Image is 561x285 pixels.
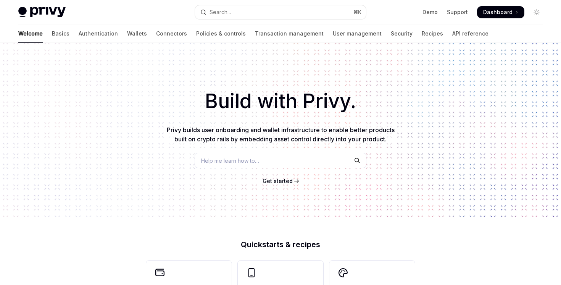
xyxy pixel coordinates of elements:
a: Get started [263,177,293,185]
a: Recipes [422,24,443,43]
a: Transaction management [255,24,324,43]
span: ⌘ K [353,9,361,15]
div: Search... [210,8,231,17]
span: Help me learn how to… [201,157,259,165]
a: Demo [422,8,438,16]
span: Dashboard [483,8,513,16]
a: Welcome [18,24,43,43]
button: Toggle dark mode [530,6,543,18]
span: Get started [263,178,293,184]
h2: Quickstarts & recipes [146,241,415,248]
span: Privy builds user onboarding and wallet infrastructure to enable better products built on crypto ... [167,126,395,143]
h1: Build with Privy. [12,86,549,116]
a: Authentication [79,24,118,43]
a: Policies & controls [196,24,246,43]
a: Security [391,24,413,43]
a: Basics [52,24,69,43]
button: Open search [195,5,366,19]
a: API reference [452,24,488,43]
a: User management [333,24,382,43]
img: light logo [18,7,66,18]
a: Connectors [156,24,187,43]
a: Wallets [127,24,147,43]
a: Dashboard [477,6,524,18]
a: Support [447,8,468,16]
